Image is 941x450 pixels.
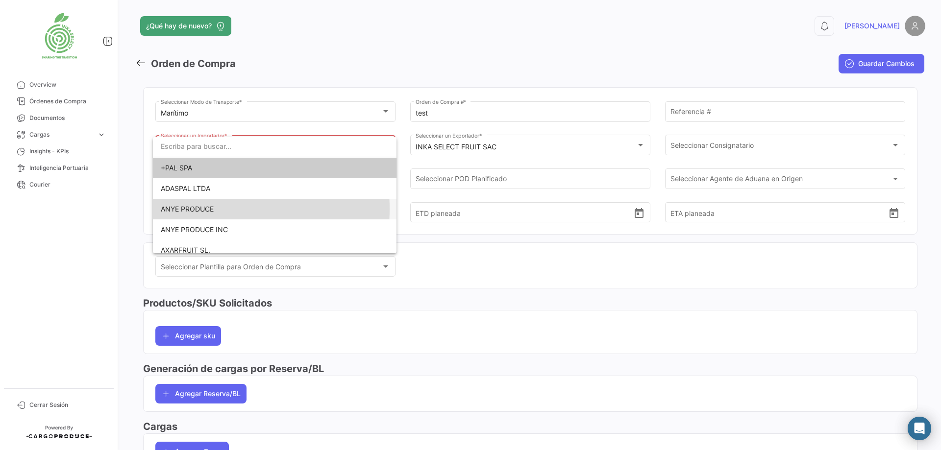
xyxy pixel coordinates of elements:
[161,164,192,172] span: +PAL SPA
[161,205,214,213] span: ANYE PRODUCE
[161,225,228,234] span: ANYE PRODUCE INC
[161,246,210,254] span: AXARFRUIT SL.
[161,184,210,192] span: ADASPAL LTDA
[908,417,931,440] div: Abrir Intercom Messenger
[153,136,396,157] input: dropdown search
